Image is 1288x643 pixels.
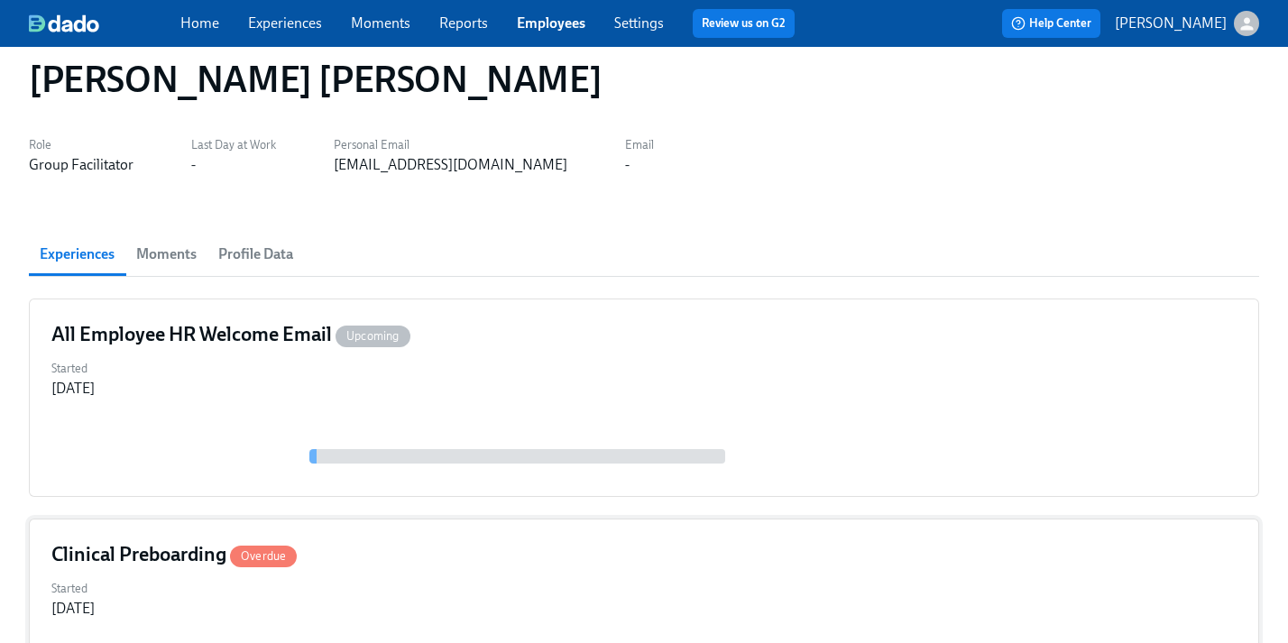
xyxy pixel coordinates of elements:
label: Last Day at Work [191,135,276,155]
div: - [625,155,630,175]
span: Upcoming [336,329,410,343]
h1: [PERSON_NAME] [PERSON_NAME] [29,58,602,101]
span: Overdue [230,549,297,563]
a: Experiences [248,14,322,32]
label: Email [625,135,654,155]
button: Review us on G2 [693,9,795,38]
a: Employees [517,14,585,32]
div: [DATE] [51,379,95,399]
span: Moments [136,242,197,267]
button: Help Center [1002,9,1100,38]
label: Started [51,359,95,379]
a: dado [29,14,180,32]
a: Moments [351,14,410,32]
div: [DATE] [51,599,95,619]
a: Reports [439,14,488,32]
div: - [191,155,196,175]
span: Help Center [1011,14,1091,32]
label: Role [29,135,133,155]
h4: Clinical Preboarding [51,541,297,568]
label: Personal Email [334,135,567,155]
span: Profile Data [218,242,293,267]
a: Review us on G2 [702,14,786,32]
h4: All Employee HR Welcome Email [51,321,410,348]
button: [PERSON_NAME] [1115,11,1259,36]
span: Experiences [40,242,115,267]
p: [PERSON_NAME] [1115,14,1227,33]
div: [EMAIL_ADDRESS][DOMAIN_NAME] [334,155,567,175]
a: Settings [614,14,664,32]
img: dado [29,14,99,32]
label: Started [51,579,95,599]
a: Home [180,14,219,32]
div: Group Facilitator [29,155,133,175]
